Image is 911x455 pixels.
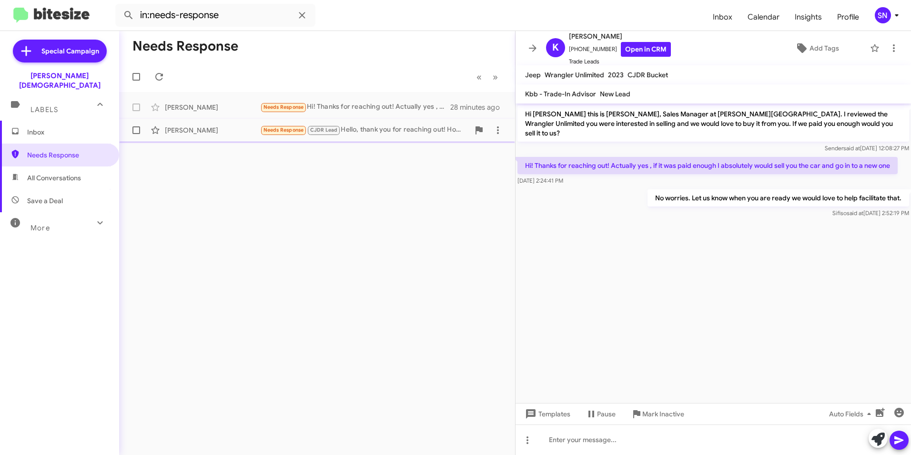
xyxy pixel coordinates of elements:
[832,209,909,217] span: Sifiso [DATE] 2:52:19 PM
[829,405,875,423] span: Auto Fields
[165,103,260,112] div: [PERSON_NAME]
[847,209,863,217] span: said at
[569,57,671,66] span: Trade Leads
[27,127,108,137] span: Inbox
[30,105,58,114] span: Labels
[27,150,108,160] span: Needs Response
[525,90,596,98] span: Kbb - Trade-In Advisor
[597,405,616,423] span: Pause
[30,224,50,232] span: More
[830,3,867,31] a: Profile
[487,67,504,87] button: Next
[476,71,482,83] span: «
[843,145,860,152] span: said at
[740,3,787,31] a: Calendar
[621,42,671,57] a: Open in CRM
[263,127,304,133] span: Needs Response
[27,173,81,183] span: All Conversations
[642,405,684,423] span: Mark Inactive
[867,7,901,23] button: SN
[13,40,107,62] a: Special Campaign
[569,42,671,57] span: [PHONE_NUMBER]
[260,124,469,135] div: Hello, thank you for reaching out! How much would you buy it for?
[310,127,338,133] span: CJDR Lead
[552,40,559,55] span: K
[608,71,624,79] span: 2023
[578,405,623,423] button: Pause
[628,71,668,79] span: CJDR Bucket
[450,103,507,112] div: 28 minutes ago
[821,405,882,423] button: Auto Fields
[523,405,570,423] span: Templates
[825,145,909,152] span: Sender [DATE] 12:08:27 PM
[623,405,692,423] button: Mark Inactive
[263,104,304,110] span: Needs Response
[517,105,909,142] p: Hi [PERSON_NAME] this is [PERSON_NAME], Sales Manager at [PERSON_NAME][GEOGRAPHIC_DATA]. I review...
[471,67,504,87] nav: Page navigation example
[471,67,487,87] button: Previous
[705,3,740,31] a: Inbox
[600,90,630,98] span: New Lead
[525,71,541,79] span: Jeep
[769,40,865,57] button: Add Tags
[493,71,498,83] span: »
[787,3,830,31] a: Insights
[875,7,891,23] div: SN
[516,405,578,423] button: Templates
[165,125,260,135] div: [PERSON_NAME]
[41,46,99,56] span: Special Campaign
[115,4,315,27] input: Search
[648,189,909,207] p: No worries. Let us know when you are ready we would love to help facilitate that.
[132,39,238,54] h1: Needs Response
[517,177,563,184] span: [DATE] 2:24:41 PM
[260,102,450,113] div: Hi! Thanks for reaching out! Actually yes , if it was paid enough I absolutely would sell you the...
[810,40,839,57] span: Add Tags
[569,31,671,42] span: [PERSON_NAME]
[27,196,63,206] span: Save a Deal
[545,71,604,79] span: Wrangler Unlimited
[517,157,898,174] p: Hi! Thanks for reaching out! Actually yes , if it was paid enough I absolutely would sell you the...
